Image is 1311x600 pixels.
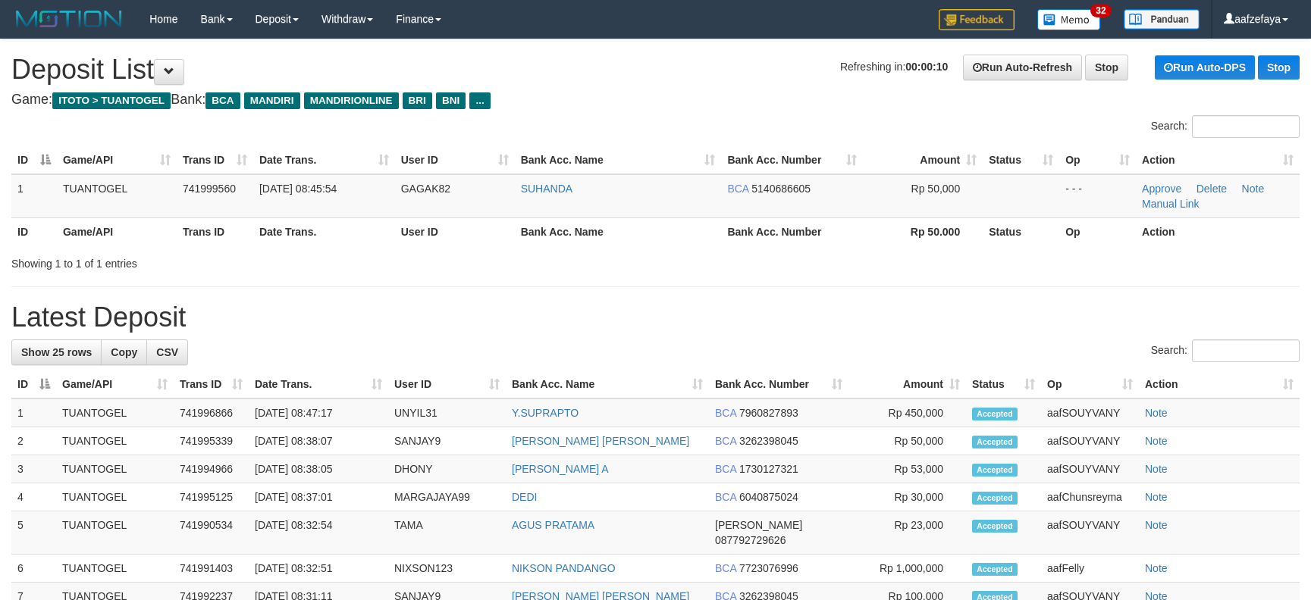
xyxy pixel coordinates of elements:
[1059,146,1136,174] th: Op: activate to sort column ascending
[1085,55,1128,80] a: Stop
[972,408,1018,420] span: Accepted
[1258,55,1300,80] a: Stop
[512,491,537,503] a: DEDI
[1136,146,1300,174] th: Action: activate to sort column ascending
[1155,55,1255,80] a: Run Auto-DPS
[739,491,798,503] span: Copy 6040875024 to clipboard
[304,92,399,109] span: MANDIRIONLINE
[966,370,1041,398] th: Status: activate to sort column ascending
[174,427,249,455] td: 741995339
[1145,463,1168,475] a: Note
[715,519,802,531] span: [PERSON_NAME]
[249,455,388,483] td: [DATE] 08:38:05
[1145,519,1168,531] a: Note
[259,183,337,195] span: [DATE] 08:45:54
[11,217,57,245] th: ID
[56,427,174,455] td: TUANTOGEL
[11,55,1300,85] h1: Deposit List
[11,511,56,555] td: 5
[11,8,127,30] img: MOTION_logo.png
[174,370,249,398] th: Trans ID: activate to sort column ascending
[848,427,966,455] td: Rp 50,000
[715,463,736,475] span: BCA
[715,562,736,574] span: BCA
[515,146,722,174] th: Bank Acc. Name: activate to sort column ascending
[249,370,388,398] th: Date Trans.: activate to sort column ascending
[739,562,798,574] span: Copy 7723076996 to clipboard
[11,370,56,398] th: ID: activate to sort column descending
[715,491,736,503] span: BCA
[1041,555,1139,583] td: aafFelly
[848,398,966,427] td: Rp 450,000
[848,370,966,398] th: Amount: activate to sort column ascending
[739,407,798,419] span: Copy 7960827893 to clipboard
[101,339,147,365] a: Copy
[1041,511,1139,555] td: aafSOUYVANY
[1139,370,1300,398] th: Action: activate to sort column ascending
[1041,370,1139,398] th: Op: activate to sort column ascending
[388,555,506,583] td: NIXSON123
[1059,217,1136,245] th: Op
[21,346,92,358] span: Show 25 rows
[205,92,240,109] span: BCA
[512,463,609,475] a: [PERSON_NAME] A
[56,555,174,583] td: TUANTOGEL
[11,455,56,483] td: 3
[56,398,174,427] td: TUANTOGEL
[1242,183,1265,195] a: Note
[739,435,798,447] span: Copy 3262398045 to clipboard
[11,339,102,365] a: Show 25 rows
[249,483,388,511] td: [DATE] 08:37:01
[1124,9,1200,30] img: panduan.png
[1192,339,1300,362] input: Search:
[863,217,983,245] th: Rp 50.000
[715,435,736,447] span: BCA
[253,217,395,245] th: Date Trans.
[1151,339,1300,362] label: Search:
[1142,183,1181,195] a: Approve
[727,183,748,195] span: BCA
[174,511,249,555] td: 741990534
[972,520,1018,533] span: Accepted
[401,183,450,195] span: GAGAK82
[848,483,966,511] td: Rp 30,000
[1145,407,1168,419] a: Note
[972,464,1018,477] span: Accepted
[11,427,56,455] td: 2
[1142,198,1200,210] a: Manual Link
[11,174,57,218] td: 1
[469,92,490,109] span: ...
[57,146,177,174] th: Game/API: activate to sort column ascending
[721,217,863,245] th: Bank Acc. Number
[751,183,811,195] span: Copy 5140686605 to clipboard
[709,370,848,398] th: Bank Acc. Number: activate to sort column ascending
[1145,435,1168,447] a: Note
[1037,9,1101,30] img: Button%20Memo.svg
[388,455,506,483] td: DHONY
[1041,398,1139,427] td: aafSOUYVANY
[388,483,506,511] td: MARGAJAYA99
[972,436,1018,448] span: Accepted
[156,346,178,358] span: CSV
[739,463,798,475] span: Copy 1730127321 to clipboard
[11,146,57,174] th: ID: activate to sort column descending
[11,555,56,583] td: 6
[863,146,983,174] th: Amount: activate to sort column ascending
[939,9,1015,30] img: Feedback.jpg
[506,370,709,398] th: Bank Acc. Name: activate to sort column ascending
[388,370,506,398] th: User ID: activate to sort column ascending
[848,555,966,583] td: Rp 1,000,000
[911,183,961,195] span: Rp 50,000
[905,61,948,73] strong: 00:00:10
[174,398,249,427] td: 741996866
[395,146,515,174] th: User ID: activate to sort column ascending
[244,92,300,109] span: MANDIRI
[111,346,137,358] span: Copy
[388,427,506,455] td: SANJAY9
[52,92,171,109] span: ITOTO > TUANTOGEL
[515,217,722,245] th: Bank Acc. Name
[57,217,177,245] th: Game/API
[249,555,388,583] td: [DATE] 08:32:51
[56,483,174,511] td: TUANTOGEL
[249,398,388,427] td: [DATE] 08:47:17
